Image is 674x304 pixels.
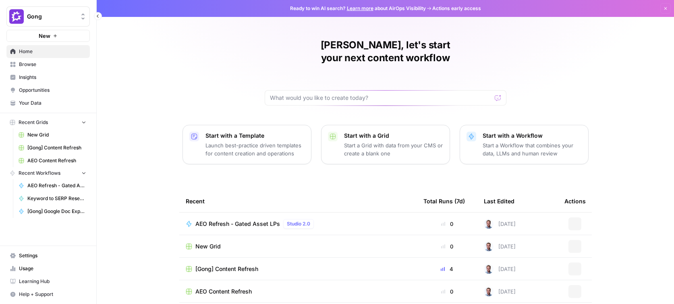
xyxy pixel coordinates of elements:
span: [Gong] Google Doc Export [27,208,86,215]
div: [DATE] [484,264,516,274]
img: bf076u973kud3p63l3g8gndu11n6 [484,219,494,229]
button: New [6,30,90,42]
span: Help + Support [19,291,86,298]
span: Gong [27,12,76,21]
a: AEO Content Refresh [186,287,411,296]
button: Start with a TemplateLaunch best-practice driven templates for content creation and operations [182,125,311,164]
p: Start a Workflow that combines your data, LLMs and human review [483,141,582,157]
button: Recent Workflows [6,167,90,179]
span: Browse [19,61,86,68]
button: Recent Grids [6,116,90,128]
span: [Gong] Content Refresh [195,265,258,273]
div: [DATE] [484,242,516,251]
a: Settings [6,249,90,262]
span: Learning Hub [19,278,86,285]
button: Start with a WorkflowStart a Workflow that combines your data, LLMs and human review [460,125,589,164]
span: New Grid [27,131,86,139]
a: [Gong] Content Refresh [15,141,90,154]
button: Start with a GridStart a Grid with data from your CMS or create a blank one [321,125,450,164]
span: AEO Refresh - Gated Asset LPs [195,220,280,228]
span: Studio 2.0 [287,220,310,227]
div: 0 [423,287,471,296]
p: Start with a Grid [344,132,443,140]
a: Insights [6,71,90,84]
span: New Grid [195,242,221,250]
span: Keyword to SERP Research [27,195,86,202]
img: bf076u973kud3p63l3g8gndu11n6 [484,242,494,251]
p: Start a Grid with data from your CMS or create a blank one [344,141,443,157]
span: Insights [19,74,86,81]
span: Your Data [19,99,86,107]
div: 0 [423,242,471,250]
a: New Grid [186,242,411,250]
div: Actions [564,190,586,212]
span: Actions early access [432,5,481,12]
div: [DATE] [484,219,516,229]
a: Browse [6,58,90,71]
span: AEO Content Refresh [27,157,86,164]
a: AEO Content Refresh [15,154,90,167]
a: AEO Refresh - Gated Asset LPsStudio 2.0 [186,219,411,229]
img: bf076u973kud3p63l3g8gndu11n6 [484,264,494,274]
div: Total Runs (7d) [423,190,465,212]
img: Gong Logo [9,9,24,24]
h1: [PERSON_NAME], let's start your next content workflow [265,39,506,64]
p: Start with a Workflow [483,132,582,140]
a: Opportunities [6,84,90,97]
a: Learning Hub [6,275,90,288]
a: Keyword to SERP Research [15,192,90,205]
a: [Gong] Google Doc Export [15,205,90,218]
a: Your Data [6,97,90,110]
span: Opportunities [19,87,86,94]
span: Ready to win AI search? about AirOps Visibility [290,5,426,12]
div: Recent [186,190,411,212]
input: What would you like to create today? [270,94,492,102]
span: AEO Refresh - Gated Asset LPs [27,182,86,189]
a: Learn more [347,5,373,11]
button: Help + Support [6,288,90,301]
a: New Grid [15,128,90,141]
p: Start with a Template [205,132,305,140]
div: 4 [423,265,471,273]
span: [Gong] Content Refresh [27,144,86,151]
img: bf076u973kud3p63l3g8gndu11n6 [484,287,494,296]
span: Recent Grids [19,119,48,126]
span: Home [19,48,86,55]
a: Home [6,45,90,58]
a: Usage [6,262,90,275]
button: Workspace: Gong [6,6,90,27]
span: Recent Workflows [19,170,60,177]
span: Settings [19,252,86,259]
span: AEO Content Refresh [195,287,252,296]
div: 0 [423,220,471,228]
div: Last Edited [484,190,514,212]
div: [DATE] [484,287,516,296]
span: Usage [19,265,86,272]
a: AEO Refresh - Gated Asset LPs [15,179,90,192]
a: [Gong] Content Refresh [186,265,411,273]
span: New [39,32,50,40]
p: Launch best-practice driven templates for content creation and operations [205,141,305,157]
